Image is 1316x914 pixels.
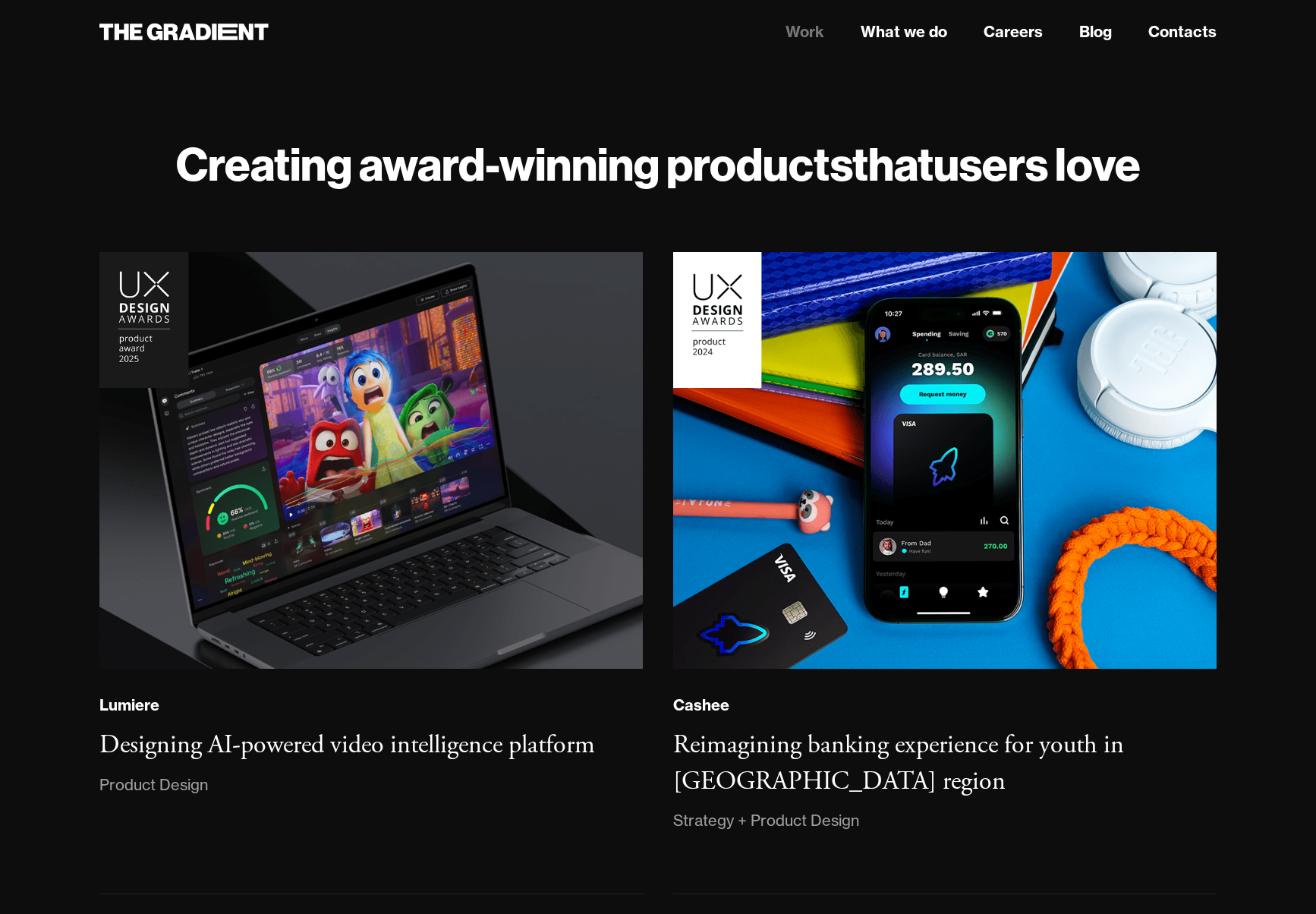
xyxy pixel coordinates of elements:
div: Strategy + Product Design [673,808,859,833]
a: LumiereDesigning AI-powered video intelligence platformProduct Design [99,252,643,894]
strong: that [852,135,933,193]
a: Careers [984,20,1043,43]
a: Contacts [1148,20,1217,43]
div: Lumiere [99,695,159,715]
div: Cashee [673,695,729,715]
div: Product Design [99,773,208,797]
h3: Reimagining banking experience for youth in [GEOGRAPHIC_DATA] region [673,729,1124,798]
a: Work [786,20,824,43]
a: CasheeReimagining banking experience for youth in [GEOGRAPHIC_DATA] regionStrategy + Product Design [673,252,1217,894]
h1: Creating award-winning products users love [99,137,1217,191]
a: Blog [1079,20,1112,43]
h3: Designing AI-powered video intelligence platform [99,729,595,761]
a: What we do [861,20,947,43]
